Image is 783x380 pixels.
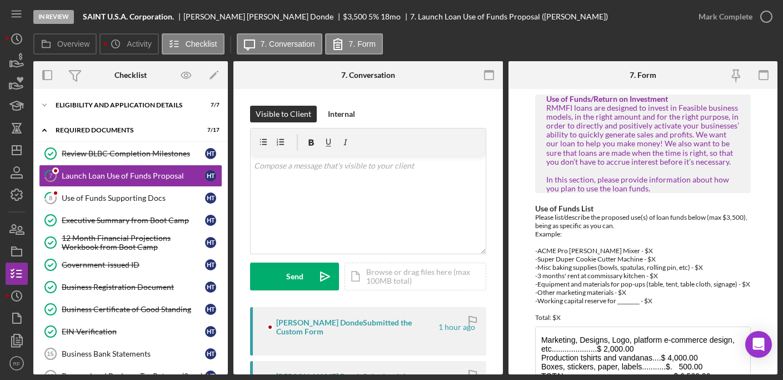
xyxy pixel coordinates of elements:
[47,351,53,357] tspan: 15
[535,213,751,322] div: Please list/describe the proposed use(s) of loan funds below (max $3,500), being as specific as y...
[341,71,395,80] div: 7. Conversation
[39,343,222,365] a: 15Business Bank StatementsHT
[183,12,343,21] div: [PERSON_NAME] [PERSON_NAME] Donde
[62,349,205,358] div: Business Bank Statements
[62,305,205,314] div: Business Certificate of Good Standing
[47,373,53,379] tspan: 16
[39,276,222,298] a: Business Registration DocumentHT
[57,40,89,48] label: Overview
[276,318,437,336] div: [PERSON_NAME] Donde Submitted the Custom Form
[39,165,222,187] a: 7Launch Loan Use of Funds ProposalHT
[39,142,222,165] a: Review BLBC Completion MilestonesHT
[205,348,216,359] div: H T
[546,95,740,103] div: Use of Funds/Return on Investment
[535,204,594,213] label: Use of Funds List
[205,282,216,293] div: H T
[250,106,317,122] button: Visible to Client
[237,33,322,55] button: 7. Conversation
[33,33,97,55] button: Overview
[62,149,205,158] div: Review BLBC Completion Milestones
[13,361,21,367] text: RF
[127,40,151,48] label: Activity
[39,209,222,231] a: Executive Summary from Boot CampHT
[381,12,401,21] div: 18 mo
[62,260,205,269] div: Government-issued ID
[322,106,361,122] button: Internal
[328,106,355,122] div: Internal
[438,323,475,332] time: 2025-10-07 20:11
[99,33,158,55] button: Activity
[62,216,205,225] div: Executive Summary from Boot Camp
[39,320,222,343] a: EIN VerificationHT
[261,40,315,48] label: 7. Conversation
[205,304,216,315] div: H T
[114,71,147,80] div: Checklist
[39,187,222,209] a: 8Use of Funds Supporting DocsHT
[6,352,28,374] button: RF
[56,102,192,108] div: Eligibility and Application Details
[687,6,777,28] button: Mark Complete
[325,33,383,55] button: 7. Form
[205,215,216,226] div: H T
[546,103,740,193] div: RMMFI loans are designed to invest in Feasible business models, in the right amount and for the r...
[162,33,225,55] button: Checklist
[83,12,174,21] b: SAINT U.S.A. Corporation.
[186,40,217,48] label: Checklist
[39,231,222,254] a: 12 Month Financial Projections Workbook from Boot CampHT
[699,6,752,28] div: Mark Complete
[200,102,220,108] div: 7 / 7
[49,172,53,179] tspan: 7
[62,283,205,292] div: Business Registration Document
[630,71,656,80] div: 7. Form
[56,127,192,134] div: Required Documents
[368,12,379,21] div: 5 %
[349,40,376,48] label: 7. Form
[39,254,222,276] a: Government-issued IDHT
[205,148,216,159] div: H T
[286,263,303,290] div: Send
[205,170,216,181] div: H T
[62,327,205,336] div: EIN Verification
[205,259,216,270] div: H T
[410,12,608,21] div: 7. Launch Loan Use of Funds Proposal ([PERSON_NAME])
[33,10,74,24] div: In Review
[343,12,367,21] span: $3,500
[205,326,216,337] div: H T
[745,331,772,358] div: Open Intercom Messenger
[200,127,220,134] div: 7 / 17
[62,171,205,180] div: Launch Loan Use of Funds Proposal
[62,234,205,251] div: 12 Month Financial Projections Workbook from Boot Camp
[205,193,216,204] div: H T
[256,106,311,122] div: Visible to Client
[49,194,52,201] tspan: 8
[250,263,339,290] button: Send
[39,298,222,320] a: Business Certificate of Good StandingHT
[535,327,751,380] textarea: Marketing, Designs, Logo, platform e-commerce design, etc.....................$ 2,000.00 Producti...
[205,237,216,248] div: H T
[62,194,205,203] div: Use of Funds Supporting Docs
